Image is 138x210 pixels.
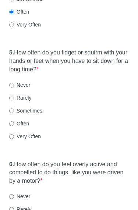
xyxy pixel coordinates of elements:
[9,193,30,200] label: Never
[9,10,14,15] input: Often
[9,96,14,101] input: Rarely
[9,23,14,28] input: Very Often
[9,120,29,128] label: Often
[9,161,129,186] label: How often do you feel overly active and compelled to do things, like you were driven by a motor?
[9,107,42,115] label: Sometimes
[9,49,129,74] label: How often do you fidget or squirm with your hands or feet when you have to sit down for a long time?
[9,21,41,29] label: Very Often
[9,83,14,88] input: Never
[9,82,30,89] label: Never
[9,133,41,140] label: Very Often
[9,8,29,16] label: Often
[9,95,31,102] label: Rarely
[9,109,14,114] input: Sometimes
[9,50,14,56] strong: 5.
[9,161,14,168] strong: 6.
[9,195,14,199] input: Never
[9,135,14,139] input: Very Often
[9,122,14,127] input: Often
